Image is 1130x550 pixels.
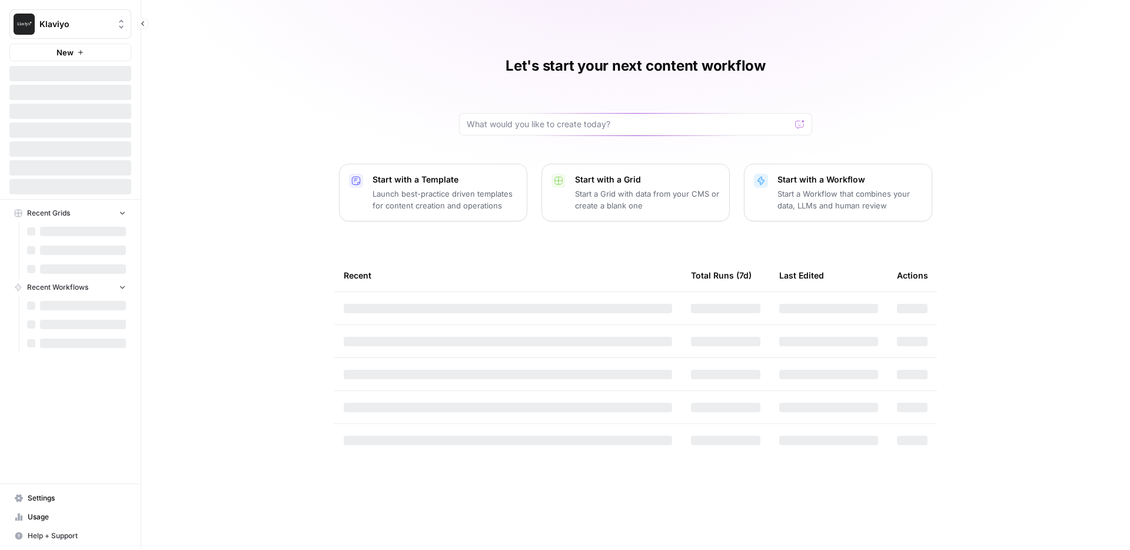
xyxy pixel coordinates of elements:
[9,489,131,508] a: Settings
[373,188,517,211] p: Launch best-practice driven templates for content creation and operations
[9,508,131,526] a: Usage
[344,259,672,291] div: Recent
[28,531,126,541] span: Help + Support
[9,44,131,61] button: New
[467,118,790,130] input: What would you like to create today?
[9,204,131,222] button: Recent Grids
[339,164,527,221] button: Start with a TemplateLaunch best-practice driven templates for content creation and operations
[27,208,70,218] span: Recent Grids
[27,282,88,293] span: Recent Workflows
[56,47,74,58] span: New
[9,526,131,545] button: Help + Support
[575,174,720,185] p: Start with a Grid
[897,259,928,291] div: Actions
[39,18,111,30] span: Klaviyo
[506,57,766,75] h1: Let's start your next content workflow
[779,259,824,291] div: Last Edited
[14,14,35,35] img: Klaviyo Logo
[373,174,517,185] p: Start with a Template
[9,279,131,296] button: Recent Workflows
[777,188,922,211] p: Start a Workflow that combines your data, LLMs and human review
[28,512,126,522] span: Usage
[28,493,126,503] span: Settings
[541,164,730,221] button: Start with a GridStart a Grid with data from your CMS or create a blank one
[575,188,720,211] p: Start a Grid with data from your CMS or create a blank one
[744,164,932,221] button: Start with a WorkflowStart a Workflow that combines your data, LLMs and human review
[9,9,131,39] button: Workspace: Klaviyo
[777,174,922,185] p: Start with a Workflow
[691,259,752,291] div: Total Runs (7d)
